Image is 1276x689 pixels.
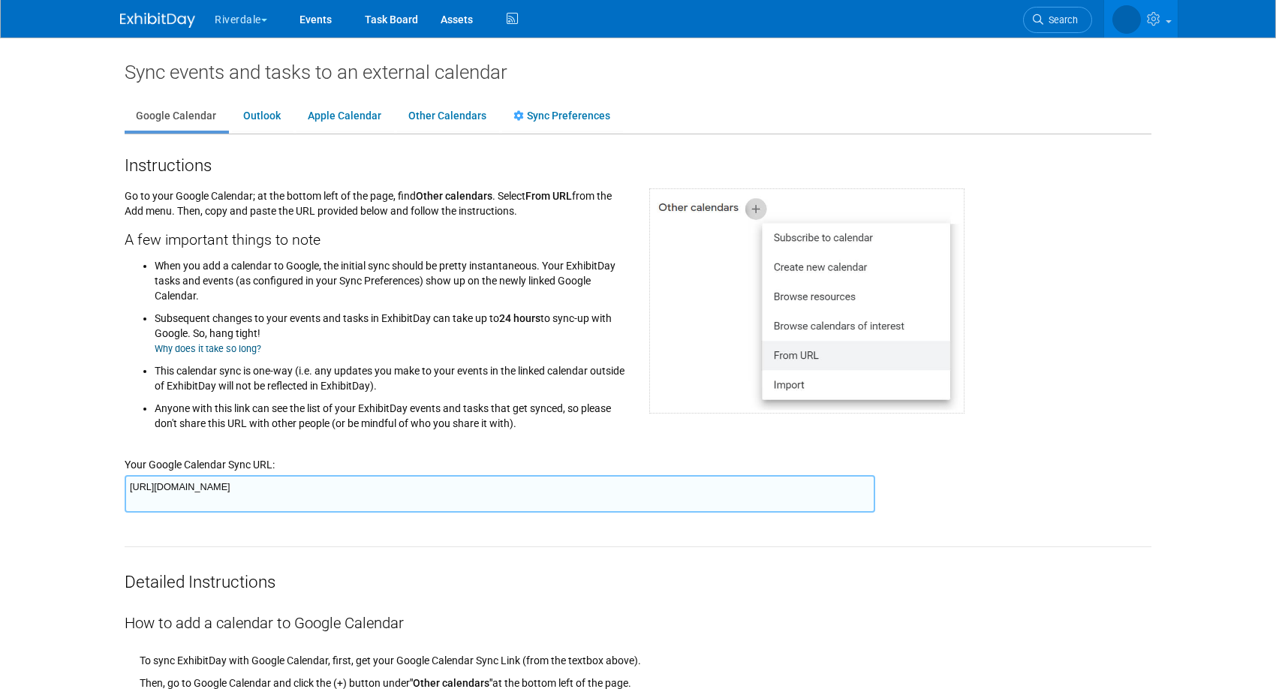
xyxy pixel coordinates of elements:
[155,393,627,431] li: Anyone with this link can see the list of your ExhibitDay events and tasks that get synced, so pl...
[525,190,572,202] span: From URL
[502,102,621,131] a: Sync Preferences
[296,102,393,131] a: Apple Calendar
[120,13,195,28] img: ExhibitDay
[125,149,1151,177] div: Instructions
[155,356,627,393] li: This calendar sync is one-way (i.e. any updates you make to your events in the linked calendar ou...
[499,312,540,324] span: 24 hours
[410,677,492,689] span: "Other calendars"
[155,254,627,303] li: When you add a calendar to Google, the initial sync should be pretty instantaneous. Your ExhibitD...
[397,102,498,131] a: Other Calendars
[1043,14,1078,26] span: Search
[125,218,627,251] div: A few important things to note
[1112,5,1141,34] img: Mason Test Account
[125,102,227,131] a: Google Calendar
[125,547,1151,594] div: Detailed Instructions
[155,303,627,356] li: Subsequent changes to your events and tasks in ExhibitDay can take up to to sync-up with Google. ...
[155,343,261,354] a: Why does it take so long?
[125,594,1151,634] div: How to add a calendar to Google Calendar
[416,190,492,202] span: Other calendars
[1023,7,1092,33] a: Search
[113,177,638,438] div: Go to your Google Calendar; at the bottom left of the page, find . Select from the Add menu. Then...
[125,438,1151,472] div: Your Google Calendar Sync URL:
[649,188,965,414] img: Google Calendar screen shot for adding external calendar
[232,102,292,131] a: Outlook
[140,634,1151,668] div: To sync ExhibitDay with Google Calendar, first, get your Google Calendar Sync Link (from the text...
[125,475,875,513] textarea: [URL][DOMAIN_NAME]
[125,60,1151,84] div: Sync events and tasks to an external calendar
